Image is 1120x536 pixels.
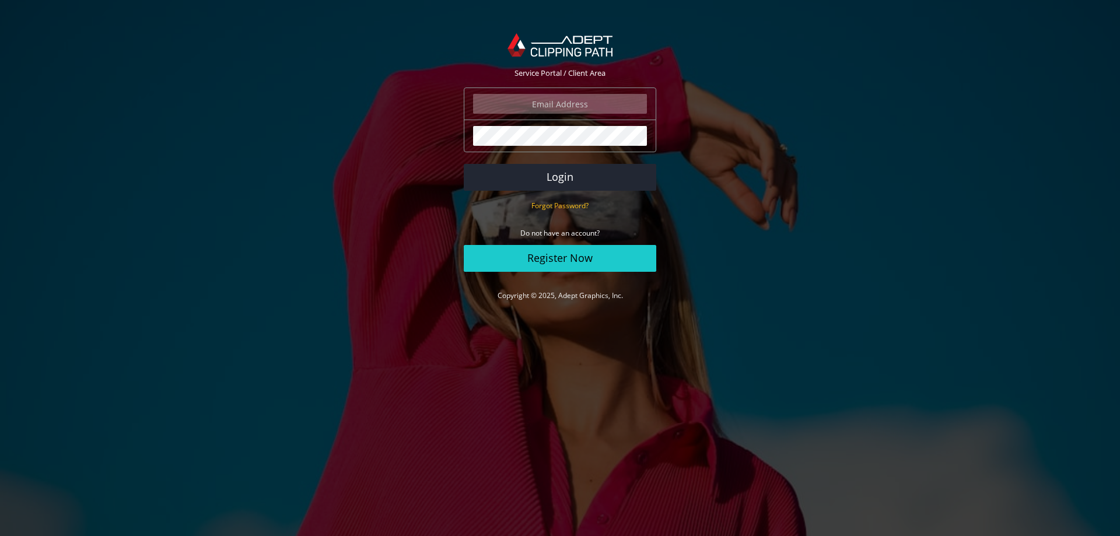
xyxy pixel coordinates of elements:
[464,245,656,272] a: Register Now
[520,228,600,238] small: Do not have an account?
[514,68,605,78] span: Service Portal / Client Area
[464,164,656,191] button: Login
[531,201,589,211] small: Forgot Password?
[473,94,647,114] input: Email Address
[498,290,623,300] a: Copyright © 2025, Adept Graphics, Inc.
[531,200,589,211] a: Forgot Password?
[508,33,612,57] img: Adept Graphics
